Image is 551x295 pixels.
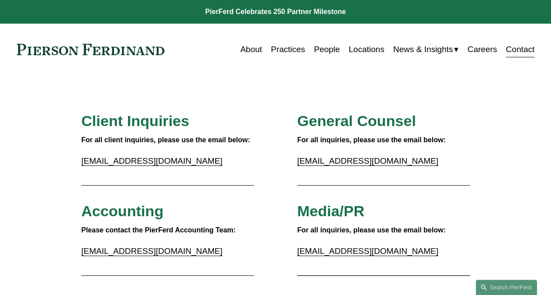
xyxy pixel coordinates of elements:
a: Contact [506,41,534,58]
a: [EMAIL_ADDRESS][DOMAIN_NAME] [297,156,438,165]
a: [EMAIL_ADDRESS][DOMAIN_NAME] [81,246,222,256]
strong: Please contact the PierFerd Accounting Team: [81,226,235,234]
a: [EMAIL_ADDRESS][DOMAIN_NAME] [81,156,222,165]
a: Locations [348,41,384,58]
a: folder dropdown [393,41,459,58]
a: People [314,41,340,58]
strong: For all inquiries, please use the email below: [297,226,446,234]
span: News & Insights [393,42,453,57]
strong: For all inquiries, please use the email below: [297,136,446,144]
a: Search this site [476,280,537,295]
span: Media/PR [297,203,364,219]
a: Practices [271,41,305,58]
strong: For all client inquiries, please use the email below: [81,136,250,144]
a: About [240,41,262,58]
span: General Counsel [297,112,416,129]
span: Client Inquiries [81,112,189,129]
a: Careers [467,41,497,58]
span: Accounting [81,203,164,219]
a: [EMAIL_ADDRESS][DOMAIN_NAME] [297,246,438,256]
